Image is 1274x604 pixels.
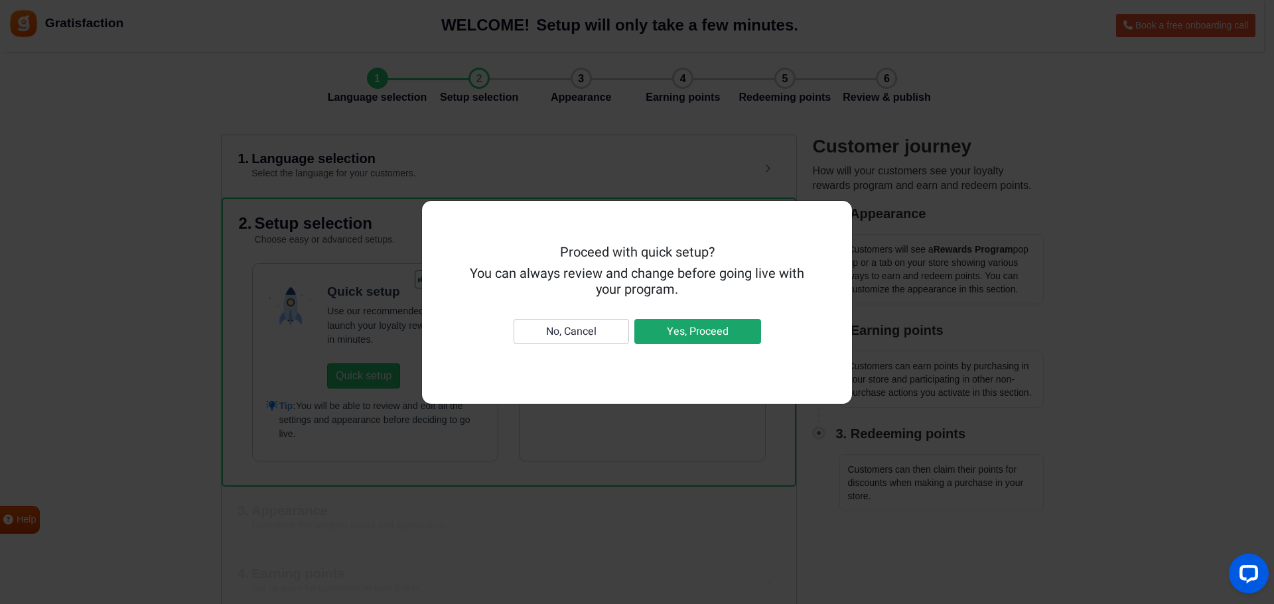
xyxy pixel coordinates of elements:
[466,245,808,261] h5: Proceed with quick setup?
[1218,548,1274,604] iframe: LiveChat chat widget
[634,319,761,344] button: Yes, Proceed
[514,319,629,344] button: No, Cancel
[466,266,808,298] h5: You can always review and change before going live with your program.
